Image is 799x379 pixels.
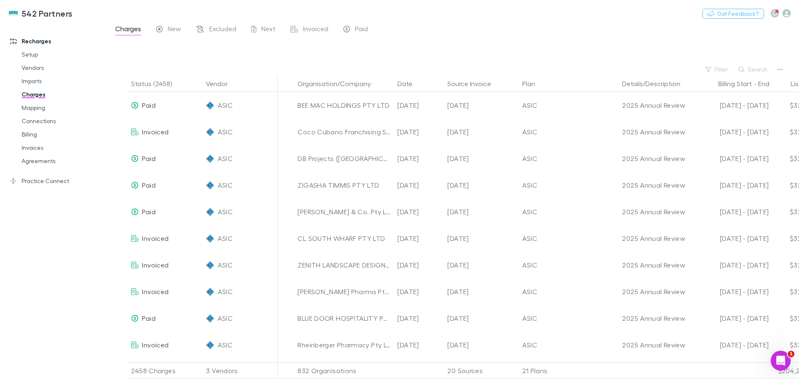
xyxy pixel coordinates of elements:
[697,172,769,198] div: [DATE] - [DATE]
[394,198,444,225] div: [DATE]
[22,8,73,18] h3: 542 Partners
[522,198,615,225] div: ASIC
[758,75,769,92] button: End
[142,154,155,162] span: Paid
[447,332,516,358] div: [DATE]
[447,75,501,92] button: Source Invoice
[394,225,444,252] div: [DATE]
[218,305,232,332] span: ASIC
[13,148,130,189] div: I tried this on my end, and it seems to be working fine. Could you please ask the people you invi...
[522,278,615,305] div: ASIC
[143,262,156,275] button: Send a message…
[447,198,516,225] div: [DATE]
[13,101,112,114] a: Mapping
[218,225,232,252] span: ASIC
[206,314,214,322] img: ASIC's Logo
[40,10,77,19] p: Active 5h ago
[13,202,118,217] b: name and email address
[206,128,214,136] img: ASIC's Logo
[622,145,690,172] div: 2025 Annual Review
[522,145,615,172] div: ASIC
[218,252,232,278] span: ASIC
[13,128,112,141] a: Billing
[622,252,690,278] div: 2025 Annual Review
[298,198,391,225] div: [PERSON_NAME] & Co. Pty Ltd
[218,198,232,225] span: ASIC
[7,248,159,262] textarea: Message…
[203,362,278,379] div: 3 Vendors
[702,9,764,19] button: Got Feedback?
[37,43,153,76] div: thanks - i have done that a few times and nothing seems to happen, the staff doesn't get an email...
[7,131,136,251] div: Hi [PERSON_NAME],I tried this on my end, and it seems to be working fine. Could you please ask th...
[13,61,112,74] a: Vendors
[394,278,444,305] div: [DATE]
[394,252,444,278] div: [DATE]
[206,261,214,269] img: ASIC's Logo
[13,74,112,88] a: Imports
[13,88,112,101] a: Charges
[622,278,690,305] div: 2025 Annual Review
[206,101,214,109] img: ASIC's Logo
[522,305,615,332] div: ASIC
[444,362,519,379] div: 20 Sources
[447,119,516,145] div: [DATE]
[298,252,391,278] div: ZENITH LANDSCAPE DESIGNS PTY LTD
[2,174,112,188] a: Practice Connect
[394,172,444,198] div: [DATE]
[142,261,169,269] span: Invoiced
[206,208,214,216] img: ASIC's Logo
[522,172,615,198] div: ASIC
[447,278,516,305] div: [DATE]
[7,87,160,131] div: Alex says…
[13,141,112,154] a: Invoices
[142,234,169,242] span: Invoiced
[218,145,232,172] span: ASIC
[697,332,769,358] div: [DATE] - [DATE]
[519,362,619,379] div: 21 Plans
[13,114,112,128] a: Connections
[622,75,690,92] button: Details/Description
[142,287,169,295] span: Invoiced
[298,92,391,119] div: BEE MAC HOLDINGS PTY LTD
[142,101,155,109] span: Paid
[771,351,791,371] iframe: Intercom live chat
[697,75,778,92] div: -
[142,128,169,136] span: Invoiced
[394,119,444,145] div: [DATE]
[294,362,394,379] div: 832 Organisations
[522,225,615,252] div: ASIC
[447,225,516,252] div: [DATE]
[146,3,161,18] div: Close
[261,25,275,35] span: Next
[447,252,516,278] div: [DATE]
[298,225,391,252] div: CL SOUTH WHARF PTY LTD
[622,119,690,145] div: 2025 Annual Review
[40,4,94,10] h1: [PERSON_NAME]
[30,38,160,81] div: thanks - i have done that a few times and nothing seems to happen, the staff doesn't get an email...
[7,38,160,87] div: Melonie says…
[13,193,130,225] div: If they don’t see it in their spam folder, please share their with me so I can have our team look...
[142,181,155,189] span: Paid
[447,145,516,172] div: [DATE]
[303,25,328,35] span: Invoiced
[788,351,794,357] span: 1
[298,172,391,198] div: ZIGASHA TIMMIS PTY LTD
[622,92,690,119] div: 2025 Annual Review
[734,64,772,74] button: Search
[206,234,214,243] img: ASIC's Logo
[355,25,368,35] span: Paid
[206,287,214,296] img: ASIC's Logo
[206,75,238,92] button: Vendor
[522,92,615,119] div: ASIC
[697,198,769,225] div: [DATE] - [DATE]
[218,119,232,145] span: ASIC
[394,145,444,172] div: [DATE]
[298,75,381,92] button: Organisation/Company
[622,198,690,225] div: 2025 Annual Review
[8,8,18,18] img: 542 Partners's Logo
[522,75,545,92] button: Plan
[13,154,112,168] a: Agreements
[142,208,155,216] span: Paid
[522,252,615,278] div: ASIC
[13,136,130,144] div: Hi [PERSON_NAME],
